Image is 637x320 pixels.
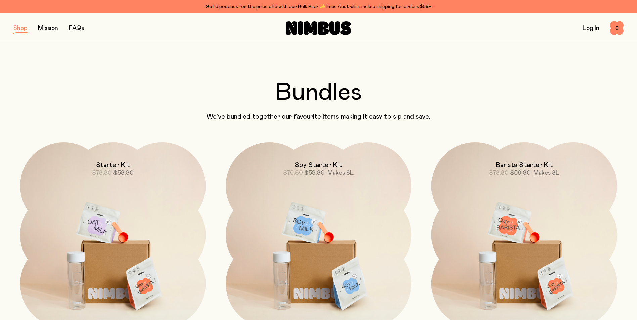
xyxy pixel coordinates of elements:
[113,170,134,176] span: $59.90
[295,161,342,169] h2: Soy Starter Kit
[13,81,624,105] h2: Bundles
[325,170,354,176] span: • Makes 8L
[610,21,624,35] button: 0
[283,170,303,176] span: $76.80
[489,170,509,176] span: $78.80
[496,161,553,169] h2: Barista Starter Kit
[13,113,624,121] p: We’ve bundled together our favourite items making it easy to sip and save.
[304,170,325,176] span: $59.90
[69,25,84,31] a: FAQs
[583,25,599,31] a: Log In
[531,170,559,176] span: • Makes 8L
[13,3,624,11] div: Get 6 pouches for the price of 5 with our Bulk Pack ✨ Free Australian metro shipping for orders $59+
[96,161,130,169] h2: Starter Kit
[38,25,58,31] a: Mission
[92,170,112,176] span: $78.80
[510,170,531,176] span: $59.90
